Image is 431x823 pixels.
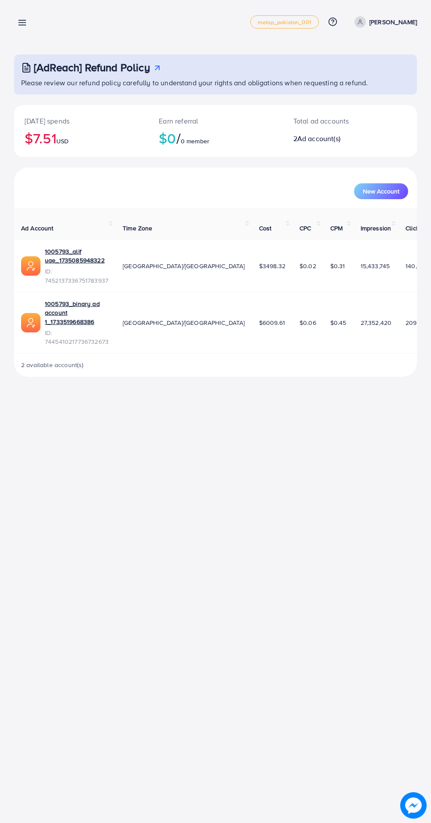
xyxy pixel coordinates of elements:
span: Ad account(s) [297,134,340,143]
span: Cost [259,224,272,233]
span: Clicks [405,224,422,233]
p: Please review our refund policy carefully to understand your rights and obligations when requesti... [21,77,412,88]
span: $6009.61 [259,318,285,327]
span: $0.02 [300,262,316,270]
h2: 2 [293,135,373,143]
h2: $0 [159,130,272,146]
span: 209,203 [405,318,429,327]
a: [PERSON_NAME] [351,16,417,28]
span: 0 member [181,137,209,146]
span: CPC [300,224,311,233]
img: image [401,793,426,818]
span: / [176,128,181,148]
span: Time Zone [123,224,152,233]
img: ic-ads-acc.e4c84228.svg [21,313,40,332]
h3: [AdReach] Refund Policy [34,61,150,74]
span: 2 available account(s) [21,361,84,369]
span: metap_pakistan_001 [258,19,311,25]
h2: $7.51 [25,130,138,146]
span: 27,352,420 [361,318,392,327]
span: $0.45 [330,318,347,327]
p: Earn referral [159,116,272,126]
p: [DATE] spends [25,116,138,126]
span: USD [56,137,69,146]
span: $0.31 [330,262,345,270]
span: Impression [361,224,391,233]
span: ID: 7445410217736732673 [45,328,109,346]
span: $0.06 [300,318,316,327]
span: [GEOGRAPHIC_DATA]/[GEOGRAPHIC_DATA] [123,318,245,327]
span: 15,433,745 [361,262,390,270]
span: Ad Account [21,224,54,233]
img: ic-ads-acc.e4c84228.svg [21,256,40,276]
a: 1005793_alif uae_1735085948322 [45,247,109,265]
p: [PERSON_NAME] [369,17,417,27]
span: ID: 7452137336751783937 [45,267,109,285]
span: 140,632 [405,262,427,270]
span: CPM [330,224,343,233]
a: 1005793_binary ad account 1_1733519668386 [45,299,109,326]
span: New Account [363,188,399,194]
p: Total ad accounts [293,116,373,126]
button: New Account [354,183,408,199]
span: [GEOGRAPHIC_DATA]/[GEOGRAPHIC_DATA] [123,262,245,270]
span: $3498.32 [259,262,285,270]
a: metap_pakistan_001 [250,15,319,29]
